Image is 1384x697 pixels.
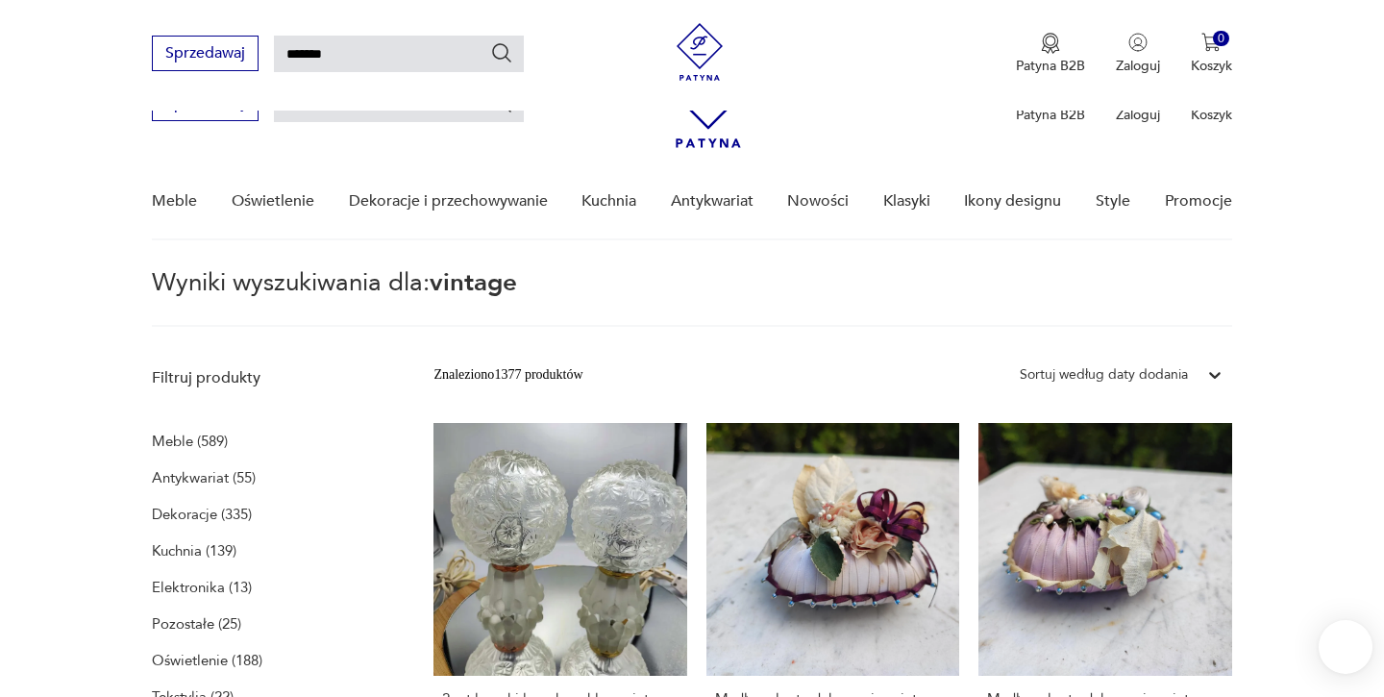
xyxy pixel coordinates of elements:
[152,271,1231,327] p: Wyniki wyszukiwania dla:
[433,364,582,386] div: Znaleziono 1377 produktów
[1016,33,1085,75] a: Ikona medaluPatyna B2B
[152,464,256,491] a: Antykwariat (55)
[430,265,517,300] span: vintage
[152,574,252,601] a: Elektronika (13)
[1116,106,1160,124] p: Zaloguj
[1016,33,1085,75] button: Patyna B2B
[1201,33,1221,52] img: Ikona koszyka
[349,164,548,238] a: Dekoracje i przechowywanie
[1213,31,1229,47] div: 0
[1191,106,1232,124] p: Koszyk
[1041,33,1060,54] img: Ikona medalu
[152,98,259,112] a: Sprzedawaj
[1128,33,1148,52] img: Ikonka użytkownika
[152,501,252,528] a: Dekoracje (335)
[1165,164,1232,238] a: Promocje
[671,23,729,81] img: Patyna - sklep z meblami i dekoracjami vintage
[671,164,754,238] a: Antykwariat
[152,367,387,388] p: Filtruj produkty
[152,164,197,238] a: Meble
[964,164,1061,238] a: Ikony designu
[490,41,513,64] button: Szukaj
[1016,106,1085,124] p: Patyna B2B
[152,48,259,62] a: Sprzedawaj
[787,164,849,238] a: Nowości
[1096,164,1130,238] a: Style
[152,537,236,564] a: Kuchnia (139)
[152,36,259,71] button: Sprzedawaj
[1319,620,1372,674] iframe: Smartsupp widget button
[1191,57,1232,75] p: Koszyk
[1020,364,1188,386] div: Sortuj według daty dodania
[232,164,314,238] a: Oświetlenie
[1116,57,1160,75] p: Zaloguj
[581,164,636,238] a: Kuchnia
[1116,33,1160,75] button: Zaloguj
[1191,33,1232,75] button: 0Koszyk
[1016,57,1085,75] p: Patyna B2B
[152,428,228,455] a: Meble (589)
[883,164,930,238] a: Klasyki
[152,647,262,674] a: Oświetlenie (188)
[152,610,241,637] a: Pozostałe (25)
